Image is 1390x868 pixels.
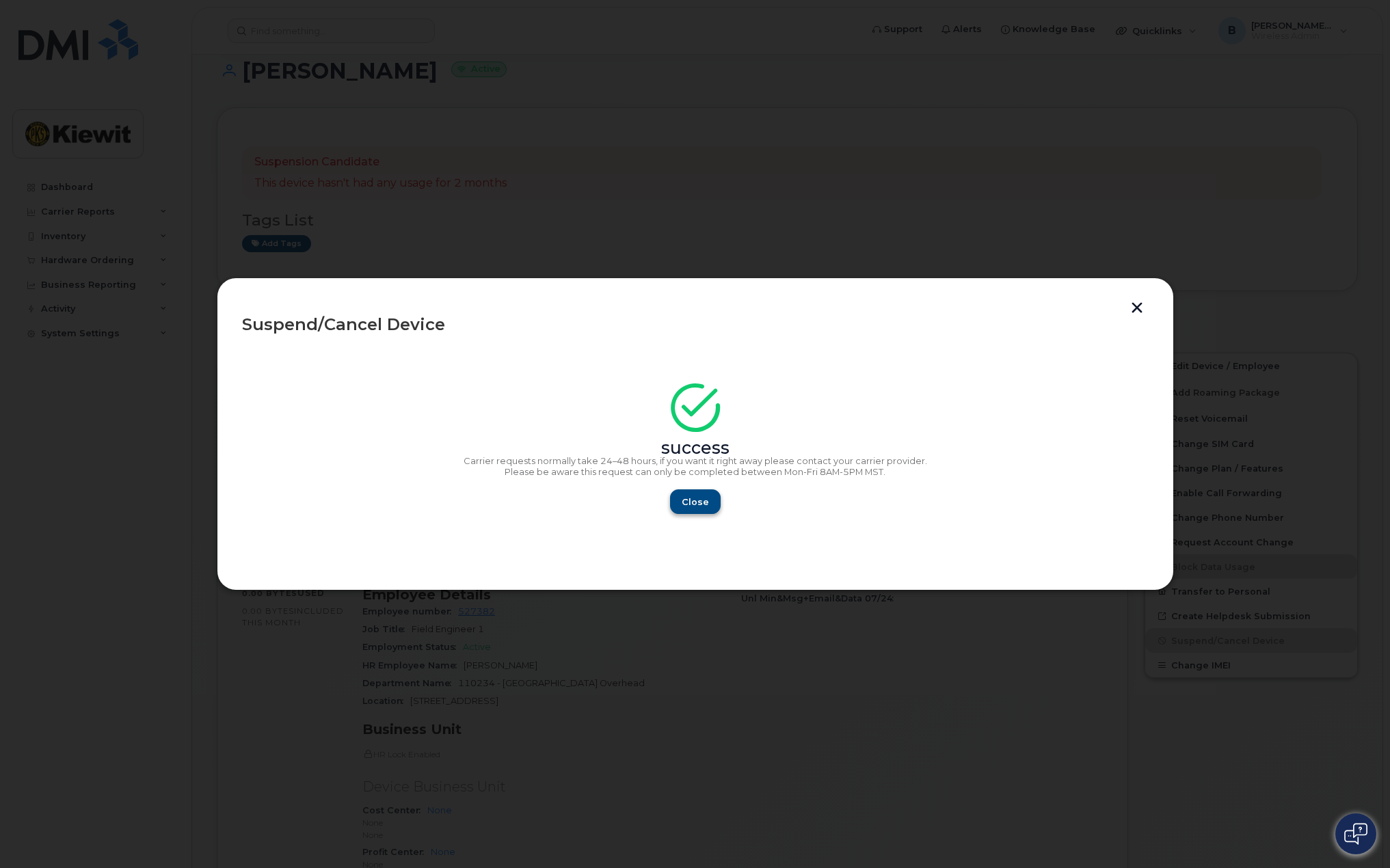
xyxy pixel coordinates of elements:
[670,489,721,514] button: Close
[682,496,709,508] span: Close
[1344,823,1367,845] img: Open chat
[242,467,1149,478] p: Please be aware this request can only be completed between Mon-Fri 8AM-5PM MST.
[242,456,1149,467] p: Carrier requests normally take 24–48 hours, if you want it right away please contact your carrier...
[242,443,1149,454] div: success
[242,316,1149,333] div: Suspend/Cancel Device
